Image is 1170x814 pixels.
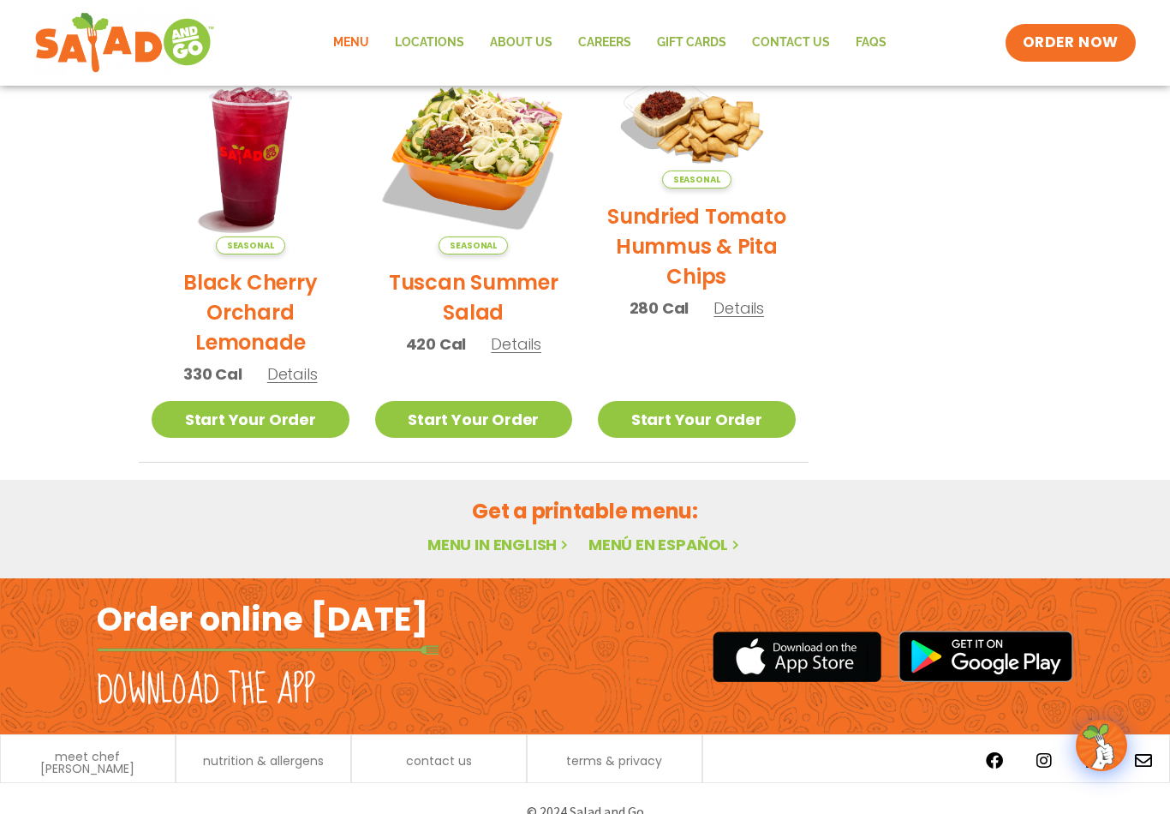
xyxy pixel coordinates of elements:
nav: Menu [320,23,899,63]
a: ORDER NOW [1006,24,1136,62]
a: GIFT CARDS [644,23,739,63]
a: contact us [406,755,472,767]
a: terms & privacy [566,755,662,767]
h2: Sundried Tomato Hummus & Pita Chips [598,201,796,291]
img: Product photo for Sundried Tomato Hummus & Pita Chips [598,57,796,189]
a: About Us [477,23,565,63]
h2: Order online [DATE] [97,598,428,640]
h2: Download the app [97,667,315,715]
h2: Black Cherry Orchard Lemonade [152,267,349,357]
span: Seasonal [216,236,285,254]
span: Details [267,363,318,385]
a: FAQs [843,23,899,63]
img: fork [97,645,439,655]
span: Seasonal [662,171,731,189]
img: wpChatIcon [1077,721,1125,769]
a: nutrition & allergens [203,755,324,767]
a: Menu [320,23,382,63]
a: Menu in English [427,534,571,555]
span: Seasonal [439,236,508,254]
h2: Get a printable menu: [139,496,1031,526]
a: Contact Us [739,23,843,63]
a: Start Your Order [152,401,349,438]
span: 330 Cal [183,362,242,386]
a: Locations [382,23,477,63]
span: ORDER NOW [1023,33,1119,53]
span: 280 Cal [630,296,689,320]
img: Product photo for Black Cherry Orchard Lemonade [152,57,349,255]
span: Details [713,297,764,319]
a: Menú en español [588,534,743,555]
span: Details [491,333,541,355]
img: new-SAG-logo-768×292 [34,9,215,77]
a: meet chef [PERSON_NAME] [9,751,166,775]
a: Start Your Order [598,401,796,438]
span: 420 Cal [406,332,467,356]
h2: Tuscan Summer Salad [375,267,573,327]
img: google_play [898,631,1073,682]
img: Product photo for Tuscan Summer Salad [375,57,573,255]
img: appstore [713,629,881,685]
a: Careers [565,23,644,63]
a: Start Your Order [375,401,573,438]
